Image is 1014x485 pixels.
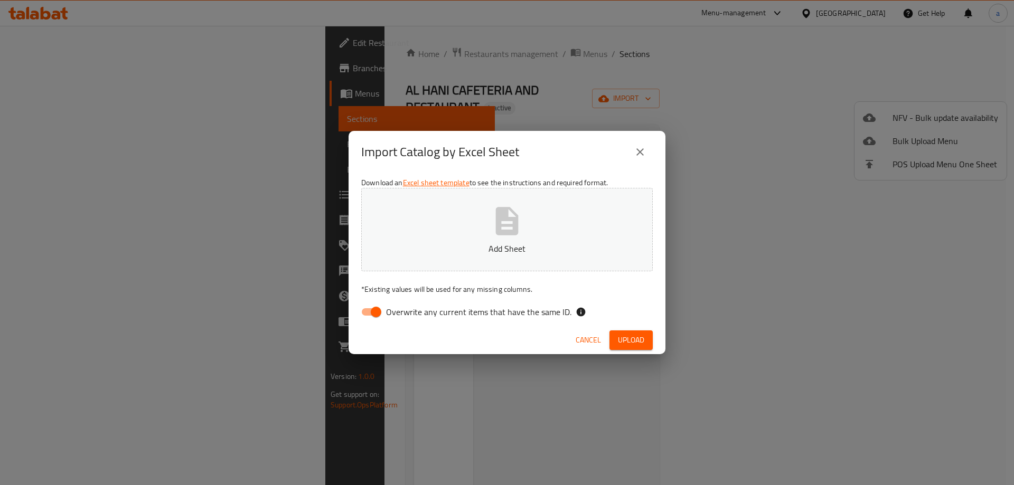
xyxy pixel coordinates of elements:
[349,173,665,326] div: Download an to see the instructions and required format.
[576,334,601,347] span: Cancel
[576,307,586,317] svg: If the overwrite option isn't selected, then the items that match an existing ID will be ignored ...
[386,306,571,318] span: Overwrite any current items that have the same ID.
[618,334,644,347] span: Upload
[571,330,605,350] button: Cancel
[609,330,653,350] button: Upload
[627,139,653,165] button: close
[361,188,653,271] button: Add Sheet
[361,144,519,160] h2: Import Catalog by Excel Sheet
[403,176,470,189] a: Excel sheet template
[361,284,653,294] p: Existing values will be used for any missing columns.
[378,242,636,255] p: Add Sheet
